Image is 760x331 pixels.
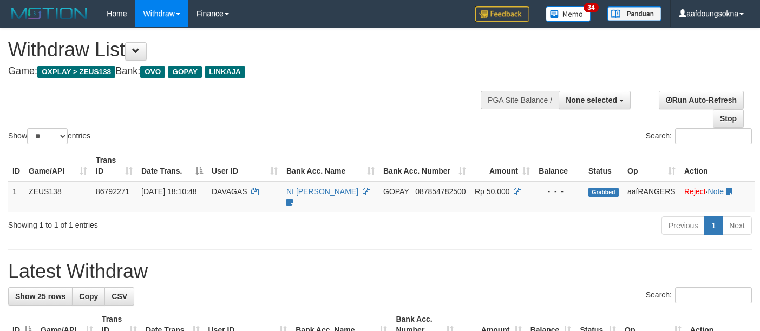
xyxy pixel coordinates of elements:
label: Search: [646,287,752,303]
a: 1 [704,216,723,235]
input: Search: [675,287,752,303]
a: Stop [713,109,744,128]
a: Reject [684,187,706,196]
td: · [680,181,755,212]
td: aafRANGERS [623,181,680,212]
span: OVO [140,66,165,78]
input: Search: [675,128,752,144]
th: Bank Acc. Name: activate to sort column ascending [282,150,379,181]
h1: Withdraw List [8,39,496,61]
th: Amount: activate to sort column ascending [470,150,534,181]
a: CSV [104,287,134,306]
th: Status [584,150,623,181]
span: GOPAY [168,66,202,78]
span: None selected [566,96,617,104]
a: NI [PERSON_NAME] [286,187,358,196]
span: Grabbed [588,188,619,197]
span: DAVAGAS [212,187,247,196]
a: Next [722,216,752,235]
div: Showing 1 to 1 of 1 entries [8,215,309,230]
span: Rp 50.000 [475,187,510,196]
th: Op: activate to sort column ascending [623,150,680,181]
img: Feedback.jpg [475,6,529,22]
span: OXPLAY > ZEUS138 [37,66,115,78]
select: Showentries [27,128,68,144]
span: 34 [584,3,598,12]
td: 1 [8,181,24,212]
th: ID [8,150,24,181]
span: GOPAY [383,187,409,196]
span: Copy [79,292,98,301]
span: 86792271 [96,187,129,196]
th: Bank Acc. Number: activate to sort column ascending [379,150,470,181]
span: LINKAJA [205,66,245,78]
th: Action [680,150,755,181]
span: [DATE] 18:10:48 [141,187,196,196]
a: Run Auto-Refresh [659,91,744,109]
a: Previous [661,216,705,235]
span: CSV [112,292,127,301]
img: Button%20Memo.svg [546,6,591,22]
button: None selected [559,91,631,109]
td: ZEUS138 [24,181,91,212]
h4: Game: Bank: [8,66,496,77]
a: Copy [72,287,105,306]
img: MOTION_logo.png [8,5,90,22]
div: - - - [539,186,580,197]
th: Balance [534,150,584,181]
img: panduan.png [607,6,661,21]
span: Copy 087854782500 to clipboard [415,187,466,196]
label: Show entries [8,128,90,144]
a: Show 25 rows [8,287,73,306]
th: Game/API: activate to sort column ascending [24,150,91,181]
a: Note [708,187,724,196]
th: User ID: activate to sort column ascending [207,150,282,181]
h1: Latest Withdraw [8,261,752,282]
th: Trans ID: activate to sort column ascending [91,150,137,181]
th: Date Trans.: activate to sort column descending [137,150,207,181]
span: Show 25 rows [15,292,65,301]
div: PGA Site Balance / [481,91,559,109]
label: Search: [646,128,752,144]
